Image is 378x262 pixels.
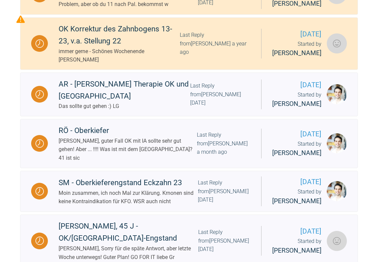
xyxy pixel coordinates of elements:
[35,237,44,245] img: Waiting
[20,73,358,116] a: WaitingAR - [PERSON_NAME] Therapie OK und [GEOGRAPHIC_DATA]Das sollte gut gehen :) LGLast Reply f...
[198,178,250,204] div: Last Reply from [PERSON_NAME] [DATE]
[16,15,25,23] img: Priority
[327,84,347,104] img: Dr. Burak Kusche
[59,23,180,47] div: OK Korrektur des Zahnbogens 13-23, v.a. Stellung 22
[20,171,358,212] a: WaitingSM - Oberkieferengstand Eckzahn 23Moin zusammen, ich noch Mal zur Klärung. Krnonen sind ke...
[272,197,321,205] span: [PERSON_NAME]
[272,29,321,40] span: [DATE]
[35,187,44,195] img: Waiting
[190,82,250,107] div: Last Reply from [PERSON_NAME] [DATE]
[272,100,321,108] span: [PERSON_NAME]
[272,80,321,91] span: [DATE]
[272,247,321,254] span: [PERSON_NAME]
[59,78,190,102] div: AR - [PERSON_NAME] Therapie OK und [GEOGRAPHIC_DATA]
[180,31,250,56] div: Last Reply from [PERSON_NAME] a year ago
[59,189,198,206] div: Moin zusammen, ich noch Mal zur Klärung. Krnonen sind keine Kontraindikation für KFO. WSR auch nicht
[20,17,358,70] a: WaitingOK Korrektur des Zahnbogens 13-23, v.a. Stellung 22immer gerne - Schönes Wochenende [PERSO...
[327,181,347,201] img: Dr. Burak Kusche
[59,177,198,189] div: SM - Oberkieferengstand Eckzahn 23
[35,90,44,99] img: Waiting
[35,39,44,48] img: Waiting
[272,149,321,157] span: [PERSON_NAME]
[272,49,321,57] span: [PERSON_NAME]
[20,119,358,168] a: WaitingRÖ - Oberkiefer[PERSON_NAME], guter Fall OK mit IA sollte sehr gut gehen! Aber ... !!!! Wa...
[272,129,321,140] span: [DATE]
[327,133,347,153] img: Dr. Burak Kusche
[59,137,197,162] div: [PERSON_NAME], guter Fall OK mit IA sollte sehr gut gehen! Aber ... !!!! Was ist mit dem [GEOGRAP...
[272,226,321,237] span: [DATE]
[272,237,321,256] div: Started by
[272,140,321,158] div: Started by
[59,125,197,137] div: RÖ - Oberkiefer
[197,131,250,156] div: Last Reply from [PERSON_NAME] a month ago
[272,91,321,109] div: Started by
[272,187,321,206] div: Started by
[59,47,180,64] div: immer gerne - Schönes Wochenende [PERSON_NAME]
[272,40,321,58] div: Started by
[327,231,347,251] img: Nenad Petrasevic
[59,102,190,111] div: Das sollte gut gehen :) LG
[272,176,321,187] span: [DATE]
[59,244,198,261] div: [PERSON_NAME], Sorry für die späte Antwort, aber letzte Woche unterwegs! Guter Plan! GO FOR IT li...
[35,139,44,148] img: Waiting
[327,33,347,53] img: Navid Sereschk
[198,228,250,254] div: Last Reply from [PERSON_NAME] [DATE]
[59,220,198,244] div: [PERSON_NAME], 45 J - OK/[GEOGRAPHIC_DATA]-Engstand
